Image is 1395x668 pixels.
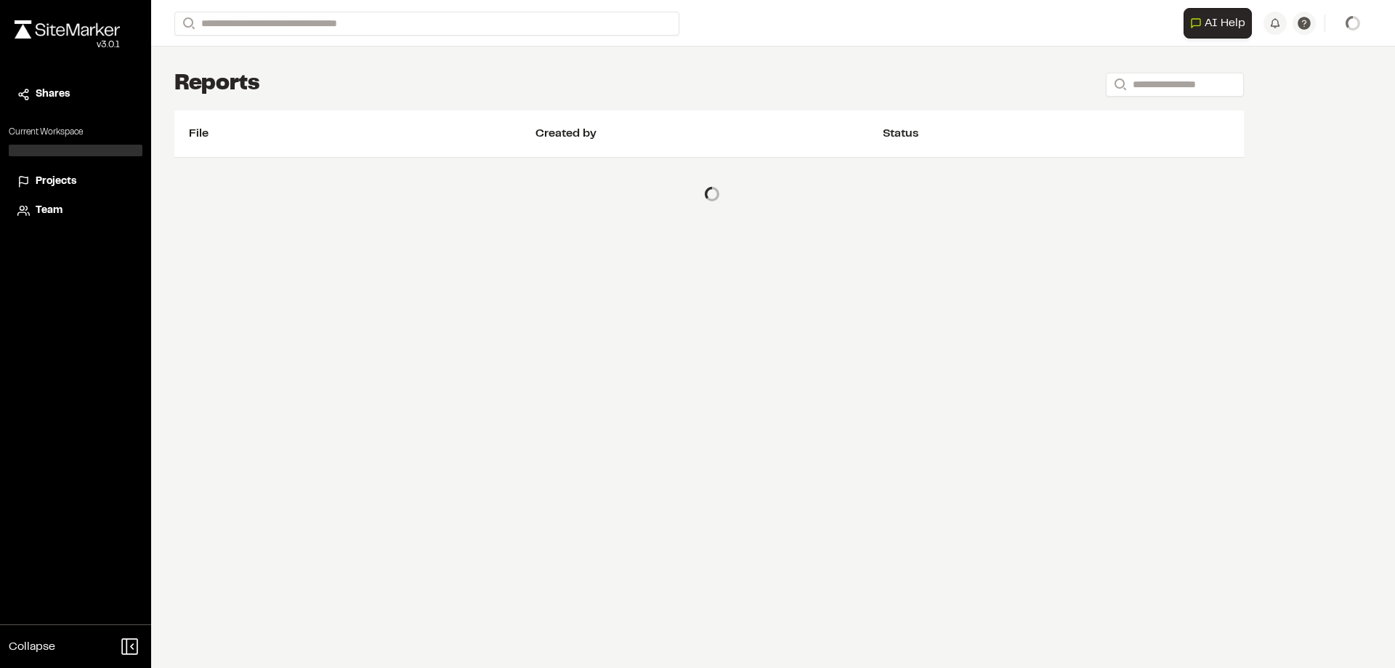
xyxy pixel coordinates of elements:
[189,125,535,142] div: File
[1205,15,1245,32] span: AI Help
[1184,8,1252,39] button: Open AI Assistant
[883,125,1229,142] div: Status
[17,174,134,190] a: Projects
[174,70,260,99] h1: Reports
[1106,73,1132,97] button: Search
[15,20,120,39] img: rebrand.png
[1184,8,1258,39] div: Open AI Assistant
[15,39,120,52] div: Oh geez...please don't...
[9,638,55,656] span: Collapse
[535,125,882,142] div: Created by
[36,203,62,219] span: Team
[9,126,142,139] p: Current Workspace
[36,174,76,190] span: Projects
[174,12,201,36] button: Search
[36,86,70,102] span: Shares
[17,203,134,219] a: Team
[17,86,134,102] a: Shares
